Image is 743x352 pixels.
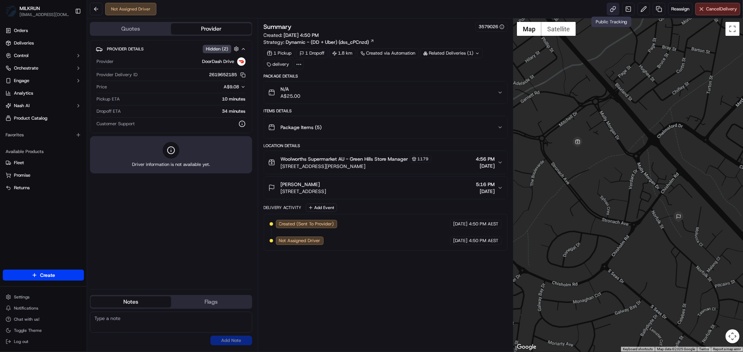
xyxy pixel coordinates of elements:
[3,314,84,324] button: Chat with us!
[14,185,30,191] span: Returns
[40,272,55,279] span: Create
[96,84,107,90] span: Price
[14,115,47,121] span: Product Catalog
[657,347,695,351] span: Map data ©2025 Google
[20,5,40,12] button: MILKRUN
[713,347,741,351] a: Report a map error
[357,48,419,58] a: Created via Automation
[281,163,431,170] span: [STREET_ADDRESS][PERSON_NAME]
[203,45,241,53] button: Hidden (2)
[264,73,508,79] div: Package Details
[206,46,228,52] span: Hidden ( 2 )
[171,296,251,307] button: Flags
[237,57,246,66] img: doordash_logo_v2.png
[96,96,120,102] span: Pickup ETA
[264,48,295,58] div: 1 Pickup
[3,326,84,335] button: Toggle Theme
[418,156,429,162] span: 1179
[3,292,84,302] button: Settings
[96,43,246,55] button: Provider DetailsHidden (2)
[264,116,507,138] button: Package Items (5)
[476,155,495,162] span: 4:56 PM
[3,303,84,313] button: Notifications
[279,221,334,227] span: Created (Sent To Provider)
[264,24,292,30] h3: Summary
[14,78,29,84] span: Engage
[132,161,210,168] span: Driver information is not available yet.
[668,3,692,15] button: Reassign
[264,177,507,199] button: [PERSON_NAME][STREET_ADDRESS]5:16 PM[DATE]
[3,25,84,36] a: Orders
[209,72,246,78] button: 2619652185
[264,39,374,46] div: Strategy:
[96,121,135,127] span: Customer Support
[469,221,498,227] span: 4:50 PM AEST
[479,24,504,30] button: 3579026
[171,23,251,34] button: Provider
[515,343,538,352] img: Google
[286,39,374,46] a: Dynamic - (DD + Uber) (dss_cPCnzd)
[3,38,84,49] a: Deliveries
[3,182,84,193] button: Returns
[14,90,33,96] span: Analytics
[14,328,42,333] span: Toggle Theme
[476,162,495,169] span: [DATE]
[264,151,507,174] button: Woolworths Supermarket AU - Green Hills Store Manager1179[STREET_ADDRESS][PERSON_NAME]4:56 PM[DATE]
[96,108,121,114] span: Dropoff ETA
[623,347,653,352] button: Keyboard shortcuts
[264,32,319,39] span: Created:
[3,63,84,74] button: Orchestrate
[706,6,737,12] span: Cancel Delivery
[14,27,28,34] span: Orders
[3,3,72,19] button: MILKRUNMILKRUN[EMAIL_ADDRESS][DOMAIN_NAME]
[281,188,326,195] span: [STREET_ADDRESS]
[6,172,81,178] a: Promise
[3,129,84,141] div: Favorites
[14,305,38,311] span: Notifications
[476,181,495,188] span: 5:16 PM
[14,65,38,71] span: Orchestrate
[6,160,81,166] a: Fleet
[14,103,30,109] span: Nash AI
[264,59,293,69] div: delivery
[453,238,467,244] span: [DATE]
[591,17,632,27] div: Public Tracking
[224,84,239,90] span: A$9.08
[306,203,337,212] button: Add Event
[699,347,709,351] a: Terms (opens in new tab)
[96,58,114,65] span: Provider
[3,337,84,346] button: Log out
[3,157,84,168] button: Fleet
[123,96,246,102] div: 10 minutes
[6,6,17,17] img: MILKRUN
[3,113,84,124] a: Product Catalog
[476,188,495,195] span: [DATE]
[329,48,356,58] div: 1.8 km
[14,339,28,344] span: Log out
[3,88,84,99] a: Analytics
[279,238,320,244] span: Not Assigned Driver
[14,53,29,59] span: Control
[91,23,171,34] button: Quotes
[281,124,322,131] span: Package Items ( 5 )
[202,58,234,65] span: DoorDash Drive
[453,221,467,227] span: [DATE]
[281,86,301,93] span: N/A
[124,108,246,114] div: 34 minutes
[284,32,319,38] span: [DATE] 4:50 PM
[286,39,369,46] span: Dynamic - (DD + Uber) (dss_cPCnzd)
[184,84,246,90] button: A$9.08
[695,3,740,15] button: CancelDelivery
[281,93,301,99] span: A$25.00
[6,185,81,191] a: Returns
[20,12,69,17] button: [EMAIL_ADDRESS][DOMAIN_NAME]
[671,6,689,12] span: Reassign
[420,48,483,58] div: Related Deliveries (1)
[515,343,538,352] a: Open this area in Google Maps (opens a new window)
[14,40,34,46] span: Deliveries
[281,181,320,188] span: [PERSON_NAME]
